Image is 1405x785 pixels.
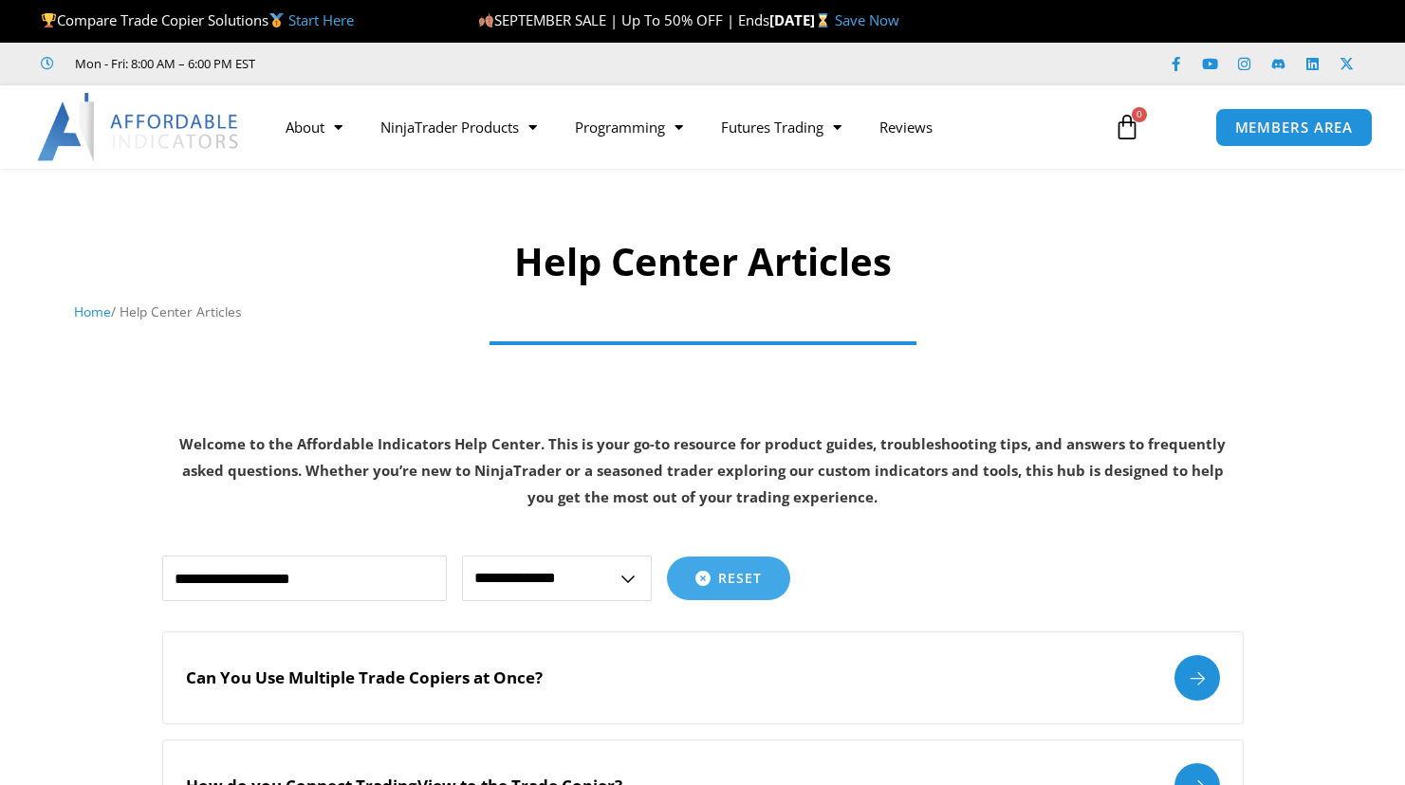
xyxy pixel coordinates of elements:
button: Reset [667,557,790,600]
img: 🥇 [269,13,284,27]
span: MEMBERS AREA [1235,120,1354,135]
a: MEMBERS AREA [1215,108,1374,147]
a: Save Now [835,10,899,29]
span: 0 [1132,107,1147,122]
a: Can You Use Multiple Trade Copiers at Once? [162,631,1244,724]
nav: Breadcrumb [74,300,1331,324]
h2: Can You Use Multiple Trade Copiers at Once? [186,667,543,688]
span: Reset [718,572,762,585]
span: SEPTEMBER SALE | Up To 50% OFF | Ends [478,10,769,29]
a: Home [74,302,111,320]
img: 🏆 [42,13,56,27]
a: Reviews [860,105,952,149]
a: Futures Trading [702,105,860,149]
img: LogoAI | Affordable Indicators – NinjaTrader [37,93,241,161]
strong: [DATE] [769,10,835,29]
iframe: Customer reviews powered by Trustpilot [282,54,566,73]
a: About [267,105,361,149]
img: 🍂 [479,13,493,27]
span: Compare Trade Copier Solutions [41,10,354,29]
a: NinjaTrader Products [361,105,556,149]
strong: Welcome to the Affordable Indicators Help Center. This is your go-to resource for product guides,... [179,434,1226,506]
a: 0 [1085,100,1169,155]
img: ⌛ [816,13,830,27]
a: Start Here [288,10,354,29]
nav: Menu [267,105,1096,149]
span: Mon - Fri: 8:00 AM – 6:00 PM EST [70,52,255,75]
a: Programming [556,105,702,149]
h1: Help Center Articles [74,235,1331,288]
